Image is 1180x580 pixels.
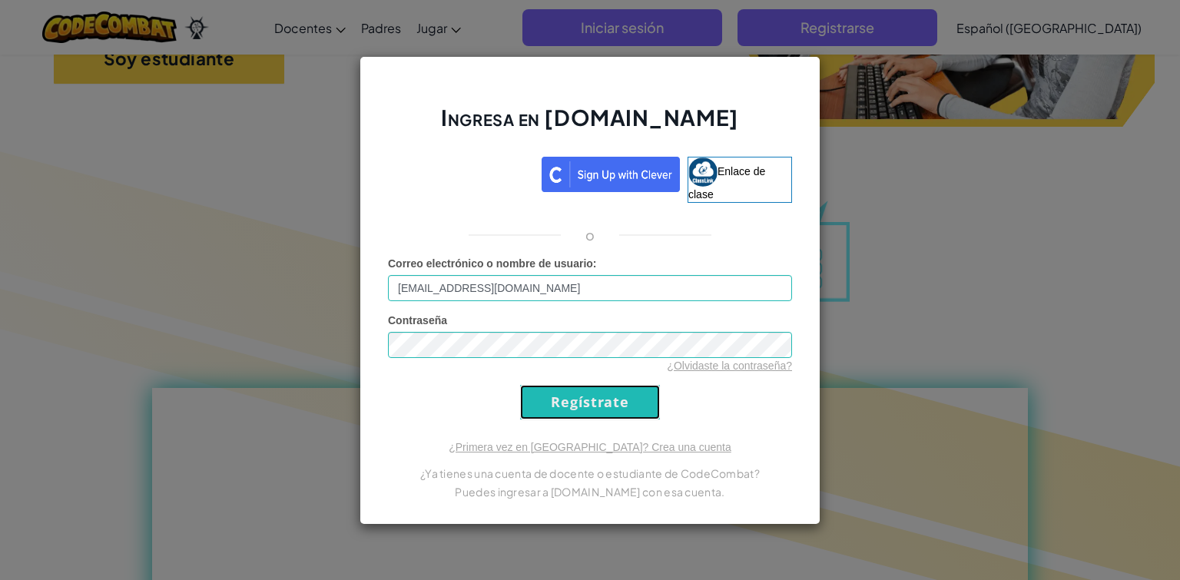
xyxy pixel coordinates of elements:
[420,466,760,480] font: ¿Ya tienes una cuenta de docente o estudiante de CodeCombat?
[455,485,724,499] font: Puedes ingresar a [DOMAIN_NAME] con esa cuenta.
[593,257,597,270] font: :
[688,164,765,200] font: Enlace de clase
[388,314,447,326] font: Contraseña
[667,360,792,372] a: ¿Olvidaste la contraseña?
[688,157,718,187] img: classlink-logo-small.png
[388,257,593,270] font: Correo electrónico o nombre de usuario
[441,104,738,131] font: Ingresa en [DOMAIN_NAME]
[542,157,680,192] img: clever_sso_button@2x.png
[380,155,542,189] iframe: Botón de acceso con Google
[449,441,731,453] a: ¿Primera vez en [GEOGRAPHIC_DATA]? Crea una cuenta
[585,226,595,244] font: o
[520,385,660,419] input: Regístrate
